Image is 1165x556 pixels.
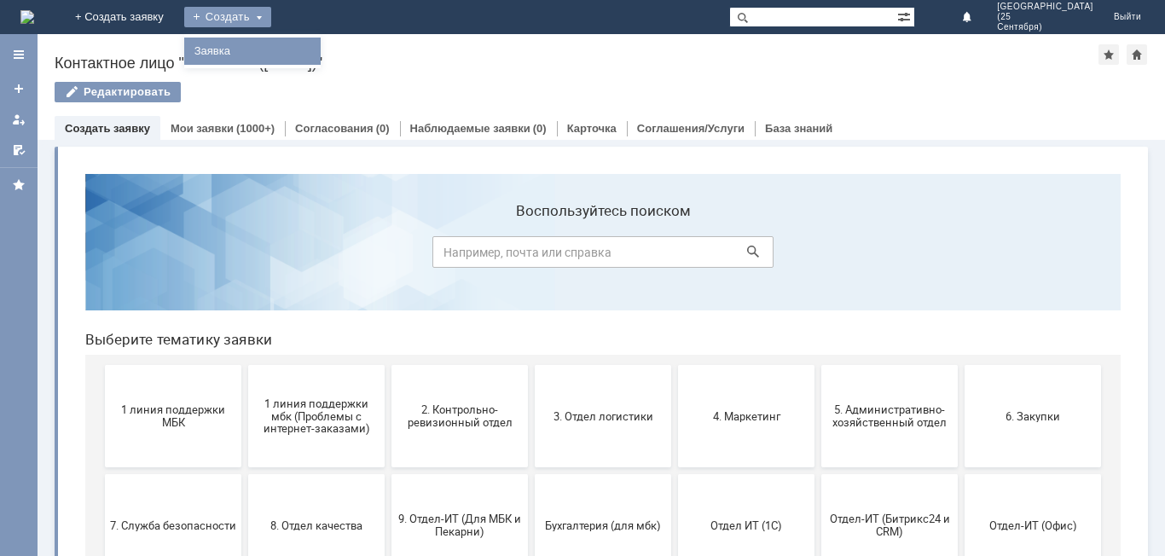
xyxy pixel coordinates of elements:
span: 6. Закупки [898,249,1024,262]
span: 5. Административно-хозяйственный отдел [755,243,881,269]
a: Мои заявки [171,122,234,135]
div: Контактное лицо "Смоленск ([DATE])" [55,55,1098,72]
div: (1000+) [236,122,275,135]
a: Создать заявку [5,75,32,102]
div: Добавить в избранное [1098,44,1119,65]
div: (0) [376,122,390,135]
button: 6. Закупки [893,205,1029,307]
button: 7. Служба безопасности [33,314,170,416]
span: Франчайзинг [182,467,308,480]
button: Это соглашение не активно! [320,423,456,525]
button: не актуален [606,423,743,525]
button: [PERSON_NAME]. Услуги ИТ для МБК (оформляет L1) [463,423,600,525]
a: Соглашения/Услуги [637,122,745,135]
button: Бухгалтерия (для мбк) [463,314,600,416]
span: 1 линия поддержки мбк (Проблемы с интернет-заказами) [182,236,308,275]
span: Отдел ИТ (1С) [611,358,738,371]
button: 2. Контрольно-ревизионный отдел [320,205,456,307]
span: (25 [997,12,1093,22]
input: Например, почта или справка [361,76,702,107]
header: Выберите тематику заявки [14,171,1049,188]
div: Создать [184,7,271,27]
span: Отдел-ИТ (Битрикс24 и CRM) [755,352,881,378]
button: Отдел-ИТ (Битрикс24 и CRM) [750,314,886,416]
div: (0) [533,122,547,135]
span: 8. Отдел качества [182,358,308,371]
span: 3. Отдел логистики [468,249,594,262]
a: Карточка [567,122,617,135]
span: [PERSON_NAME]. Услуги ИТ для МБК (оформляет L1) [468,455,594,493]
button: 3. Отдел логистики [463,205,600,307]
button: 8. Отдел качества [177,314,313,416]
span: 4. Маркетинг [611,249,738,262]
a: Создать заявку [65,122,150,135]
button: 4. Маркетинг [606,205,743,307]
button: Финансовый отдел [33,423,170,525]
label: Воспользуйтесь поиском [361,42,702,59]
span: Отдел-ИТ (Офис) [898,358,1024,371]
span: Расширенный поиск [897,8,914,24]
button: 1 линия поддержки мбк (Проблемы с интернет-заказами) [177,205,313,307]
a: Мои заявки [5,106,32,133]
button: 9. Отдел-ИТ (Для МБК и Пекарни) [320,314,456,416]
a: Наблюдаемые заявки [410,122,530,135]
button: Отдел ИТ (1С) [606,314,743,416]
button: 1 линия поддержки МБК [33,205,170,307]
span: не актуален [611,467,738,480]
a: Согласования [295,122,374,135]
span: Сентября) [997,22,1093,32]
a: База знаний [765,122,832,135]
a: Мои согласования [5,136,32,164]
span: [GEOGRAPHIC_DATA] [997,2,1093,12]
span: Это соглашение не активно! [325,461,451,487]
button: Отдел-ИТ (Офис) [893,314,1029,416]
span: 9. Отдел-ИТ (Для МБК и Пекарни) [325,352,451,378]
span: Финансовый отдел [38,467,165,480]
button: Франчайзинг [177,423,313,525]
img: logo [20,10,34,24]
div: Сделать домашней страницей [1127,44,1147,65]
span: 1 линия поддержки МБК [38,243,165,269]
span: 2. Контрольно-ревизионный отдел [325,243,451,269]
span: 7. Служба безопасности [38,358,165,371]
a: Заявка [188,41,317,61]
a: Перейти на домашнюю страницу [20,10,34,24]
button: 5. Административно-хозяйственный отдел [750,205,886,307]
span: Бухгалтерия (для мбк) [468,358,594,371]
